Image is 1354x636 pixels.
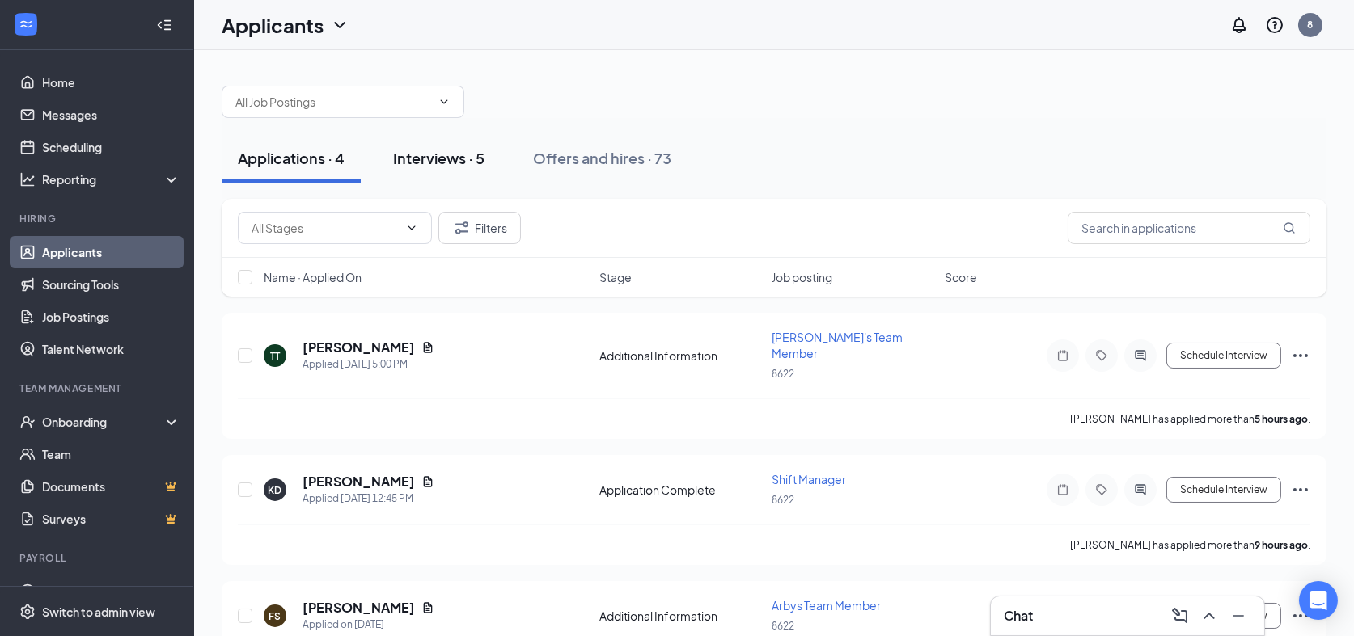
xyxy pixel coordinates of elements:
h5: [PERSON_NAME] [303,599,415,617]
svg: Notifications [1229,15,1249,35]
div: Offers and hires · 73 [533,148,671,168]
a: SurveysCrown [42,503,180,535]
a: Sourcing Tools [42,268,180,301]
div: KD [269,483,282,497]
span: 8622 [772,620,795,632]
span: Name · Applied On [264,269,362,285]
div: TT [270,349,280,363]
a: Scheduling [42,131,180,163]
svg: UserCheck [19,414,36,430]
a: PayrollCrown [42,575,180,608]
span: Stage [599,269,632,285]
a: Applicants [42,236,180,268]
svg: QuestionInfo [1265,15,1284,35]
svg: Document [421,341,434,354]
h5: [PERSON_NAME] [303,339,415,356]
span: [PERSON_NAME]'s Team Member [772,330,903,360]
button: ComposeMessage [1167,603,1193,629]
button: ChevronUp [1196,603,1222,629]
div: Switch to admin view [42,604,155,620]
svg: Filter [452,218,472,238]
input: Search in applications [1068,212,1310,244]
svg: Tag [1092,483,1111,496]
div: Additional Information [599,608,763,624]
button: Filter Filters [438,212,521,244]
input: All Stages [252,219,399,237]
div: Applied [DATE] 12:45 PM [303,491,434,507]
div: Onboarding [42,414,167,430]
svg: Collapse [156,17,172,33]
svg: ActiveChat [1131,483,1150,496]
div: Application Complete [599,482,763,498]
button: Schedule Interview [1166,343,1281,369]
svg: ChevronUp [1200,606,1219,625]
svg: Analysis [19,171,36,187]
svg: Document [421,475,434,488]
a: Team [42,438,180,470]
svg: Tag [1092,349,1111,362]
svg: Ellipses [1291,606,1310,625]
svg: ChevronDown [438,95,451,108]
button: Schedule Interview [1166,477,1281,503]
p: [PERSON_NAME] has applied more than . [1070,412,1310,426]
a: DocumentsCrown [42,470,180,503]
svg: ActiveChat [1131,349,1150,362]
b: 9 hours ago [1255,539,1308,551]
div: Applied on [DATE] [303,617,434,633]
span: 8622 [772,494,795,506]
svg: Settings [19,604,36,620]
div: 8 [1308,18,1314,32]
div: Applications · 4 [238,148,345,168]
h5: [PERSON_NAME] [303,473,415,491]
div: Reporting [42,171,181,187]
div: Additional Information [599,347,763,364]
svg: Ellipses [1291,346,1310,365]
svg: Note [1053,483,1073,496]
svg: WorkstreamLogo [18,16,34,32]
h3: Chat [1004,607,1033,625]
h1: Applicants [222,11,324,39]
span: 8622 [772,368,795,380]
span: Job posting [772,269,833,285]
div: Payroll [19,551,177,565]
a: Messages [42,99,180,131]
input: All Job Postings [235,93,431,111]
div: FS [269,609,281,623]
span: Score [945,269,977,285]
svg: Minimize [1229,606,1248,625]
svg: ChevronDown [405,221,418,234]
button: Minimize [1225,603,1251,629]
div: Hiring [19,212,177,225]
div: Interviews · 5 [393,148,484,168]
div: Applied [DATE] 5:00 PM [303,356,434,373]
span: Shift Manager [772,472,847,486]
svg: ChevronDown [330,15,349,35]
svg: Note [1053,349,1073,362]
div: Open Intercom Messenger [1299,581,1338,620]
svg: Document [421,601,434,614]
svg: Ellipses [1291,480,1310,499]
b: 5 hours ago [1255,413,1308,425]
a: Home [42,66,180,99]
span: Arbys Team Member [772,598,882,613]
svg: MagnifyingGlass [1283,221,1296,234]
div: Team Management [19,381,177,395]
a: Job Postings [42,301,180,333]
svg: ComposeMessage [1170,606,1190,625]
p: [PERSON_NAME] has applied more than . [1070,538,1310,552]
a: Talent Network [42,333,180,365]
